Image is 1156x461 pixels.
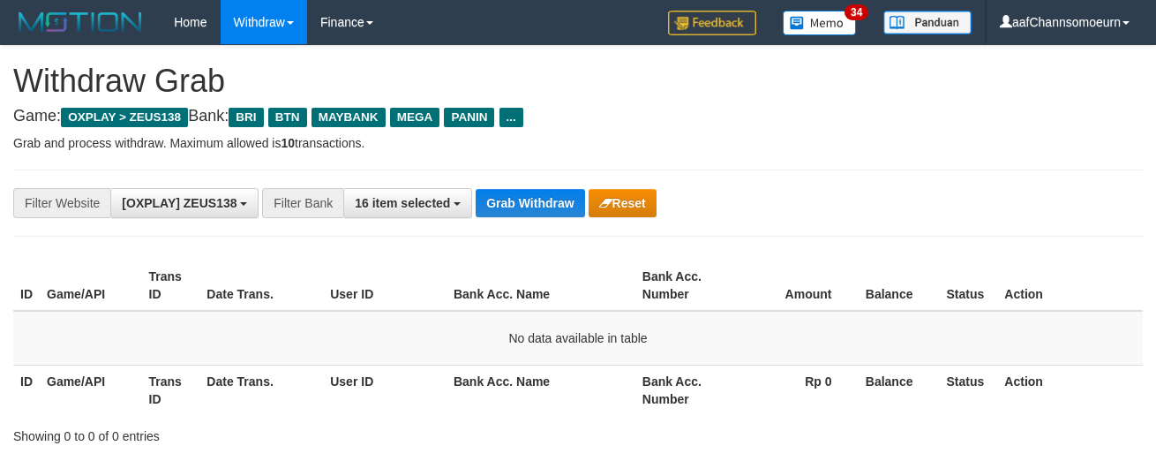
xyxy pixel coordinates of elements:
button: Grab Withdraw [476,189,584,217]
th: User ID [323,365,447,415]
span: ... [499,108,523,127]
th: Bank Acc. Name [447,365,635,415]
th: Balance [858,365,939,415]
span: MEGA [390,108,440,127]
th: Bank Acc. Name [447,261,635,311]
button: Reset [589,189,657,217]
img: MOTION_logo.png [13,9,147,35]
th: Amount [737,261,858,311]
th: Trans ID [142,365,200,415]
th: ID [13,261,40,311]
p: Grab and process withdraw. Maximum allowed is transactions. [13,134,1143,152]
th: Status [939,261,997,311]
th: Rp 0 [737,365,858,415]
th: Date Trans. [199,365,323,415]
th: ID [13,365,40,415]
strong: 10 [281,136,295,150]
span: 34 [844,4,868,20]
th: Action [997,365,1143,415]
span: BTN [268,108,307,127]
span: OXPLAY > ZEUS138 [61,108,188,127]
th: Date Trans. [199,261,323,311]
button: 16 item selected [343,188,472,218]
h1: Withdraw Grab [13,64,1143,99]
div: Showing 0 to 0 of 0 entries [13,420,469,445]
td: No data available in table [13,311,1143,366]
span: PANIN [444,108,494,127]
button: [OXPLAY] ZEUS138 [110,188,259,218]
th: Action [997,261,1143,311]
th: User ID [323,261,447,311]
th: Status [939,365,997,415]
th: Game/API [40,261,142,311]
img: Button%20Memo.svg [783,11,857,35]
img: Feedback.jpg [668,11,756,35]
div: Filter Website [13,188,110,218]
th: Trans ID [142,261,200,311]
th: Balance [858,261,939,311]
th: Bank Acc. Number [635,261,737,311]
th: Bank Acc. Number [635,365,737,415]
img: panduan.png [883,11,972,34]
span: MAYBANK [312,108,386,127]
th: Game/API [40,365,142,415]
span: [OXPLAY] ZEUS138 [122,196,236,210]
span: 16 item selected [355,196,450,210]
span: BRI [229,108,263,127]
h4: Game: Bank: [13,108,1143,125]
div: Filter Bank [262,188,343,218]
